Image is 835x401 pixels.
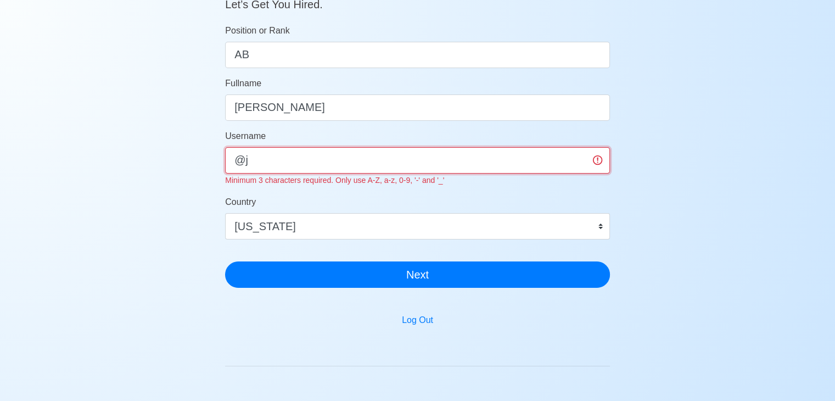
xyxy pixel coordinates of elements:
[225,79,261,88] span: Fullname
[395,310,440,331] button: Log Out
[225,176,444,185] small: Minimum 3 characters required. Only use A-Z, a-z, 0-9, '-' and '_'
[225,26,289,35] span: Position or Rank
[225,94,610,121] input: Your Fullname
[225,196,256,209] label: Country
[225,147,610,174] input: Ex. donaldcris
[225,261,610,288] button: Next
[225,42,610,68] input: ex. 2nd Officer w/Master License
[225,131,266,141] span: Username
